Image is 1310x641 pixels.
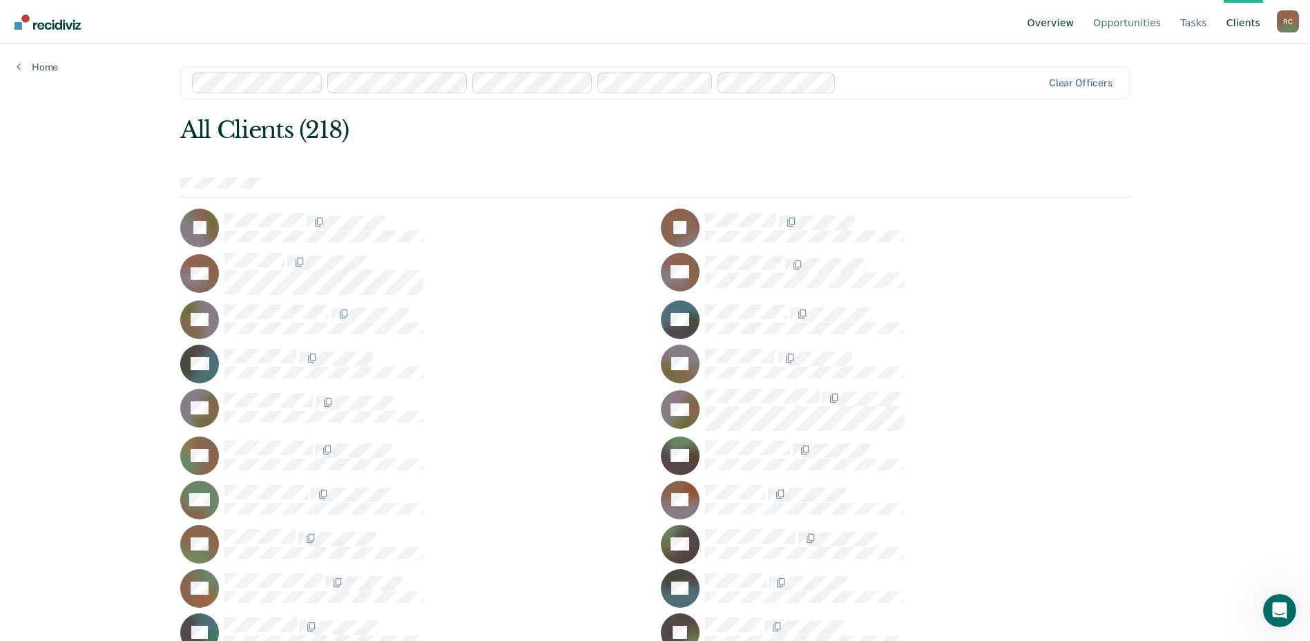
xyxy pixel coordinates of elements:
[1277,10,1299,32] div: R C
[1277,10,1299,32] button: Profile dropdown button
[1049,77,1112,89] div: Clear officers
[17,61,58,73] a: Home
[1263,594,1296,627] iframe: Intercom live chat
[15,15,81,30] img: Recidiviz
[180,116,940,144] div: All Clients (218)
